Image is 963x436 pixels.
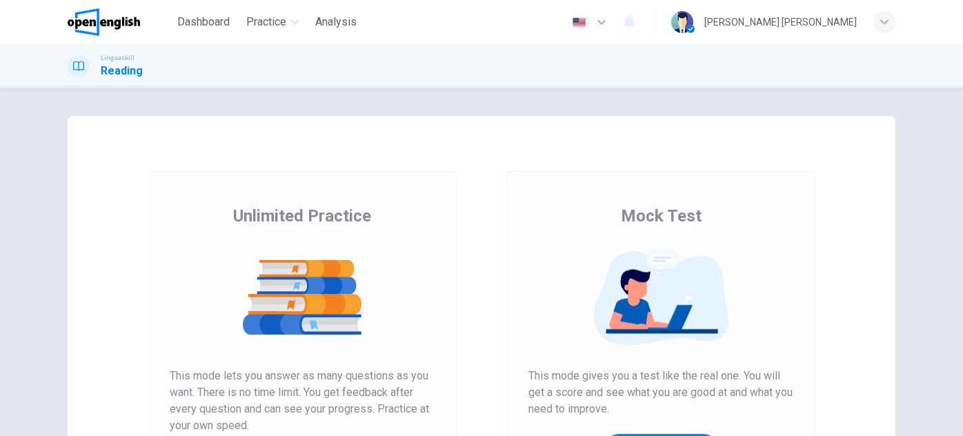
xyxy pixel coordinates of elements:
[170,368,435,434] span: This mode lets you answer as many questions as you want. There is no time limit. You get feedback...
[621,205,702,227] span: Mock Test
[101,53,135,63] span: Linguaskill
[528,368,793,417] span: This mode gives you a test like the real one. You will get a score and see what you are good at a...
[310,10,362,34] button: Analysis
[246,14,286,30] span: Practice
[172,10,235,34] button: Dashboard
[241,10,304,34] button: Practice
[101,63,143,79] h1: Reading
[570,17,588,28] img: en
[177,14,230,30] span: Dashboard
[671,11,693,33] img: Profile picture
[68,8,172,36] a: OpenEnglish logo
[704,14,857,30] div: [PERSON_NAME] [PERSON_NAME]
[233,205,371,227] span: Unlimited Practice
[68,8,140,36] img: OpenEnglish logo
[315,14,357,30] span: Analysis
